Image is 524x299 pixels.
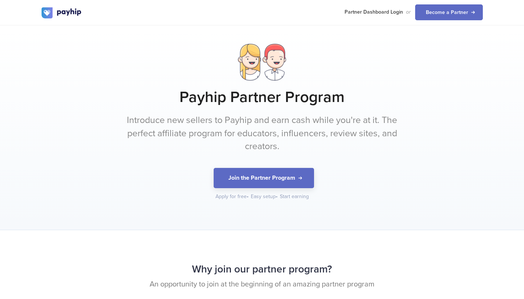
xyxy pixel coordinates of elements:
[42,279,483,290] p: An opportunity to join at the beginning of an amazing partner program
[251,193,278,200] div: Easy setup
[214,168,314,188] button: Join the Partner Program
[276,193,278,200] span: •
[415,4,483,20] a: Become a Partner
[263,44,286,81] img: dude.png
[247,193,249,200] span: •
[280,193,309,200] div: Start earning
[124,114,400,153] p: Introduce new sellers to Payhip and earn cash while you're at it. The perfect affiliate program f...
[42,7,82,18] img: logo.svg
[215,193,249,200] div: Apply for free
[42,88,483,106] h1: Payhip Partner Program
[42,260,483,279] h2: Why join our partner program?
[238,44,261,81] img: lady.png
